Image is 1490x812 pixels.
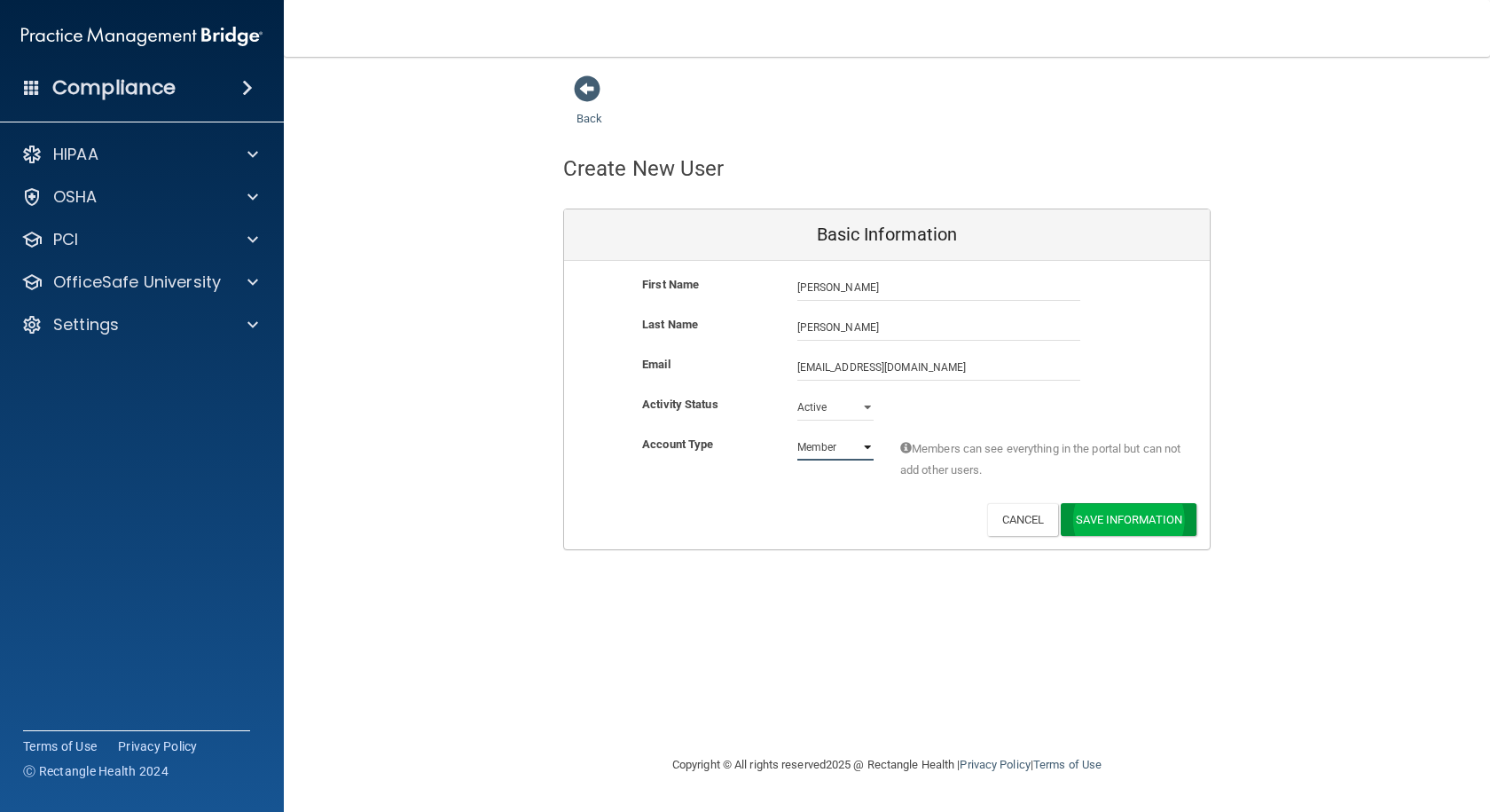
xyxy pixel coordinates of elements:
span: Ⓒ Rectangle Health 2024 [23,762,169,780]
b: Email [642,358,670,371]
a: Privacy Policy [118,737,198,755]
div: Copyright © All rights reserved 2025 @ Rectangle Health | | [563,737,1211,793]
a: Back [576,91,602,125]
a: Settings [21,314,258,335]
h4: Create New User [563,157,725,180]
a: Privacy Policy [960,758,1030,771]
img: PMB logo [21,19,263,54]
p: HIPAA [53,144,98,165]
span: Members can see everything in the portal but can not add other users. [900,438,1183,481]
p: Settings [53,314,119,335]
a: OSHA [21,186,258,208]
b: Last Name [642,318,698,331]
a: OfficeSafe University [21,272,258,293]
button: Save Information [1061,503,1196,536]
button: Cancel [987,503,1059,536]
a: HIPAA [21,144,258,165]
p: OfficeSafe University [53,272,221,293]
p: PCI [53,229,78,250]
a: PCI [21,229,258,250]
b: Account Type [642,438,713,451]
b: Activity Status [642,398,718,411]
a: Terms of Use [23,737,97,755]
p: OSHA [53,186,98,208]
b: First Name [642,278,699,291]
a: Terms of Use [1033,758,1102,771]
div: Basic Information [564,209,1210,261]
h4: Compliance [52,75,176,100]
